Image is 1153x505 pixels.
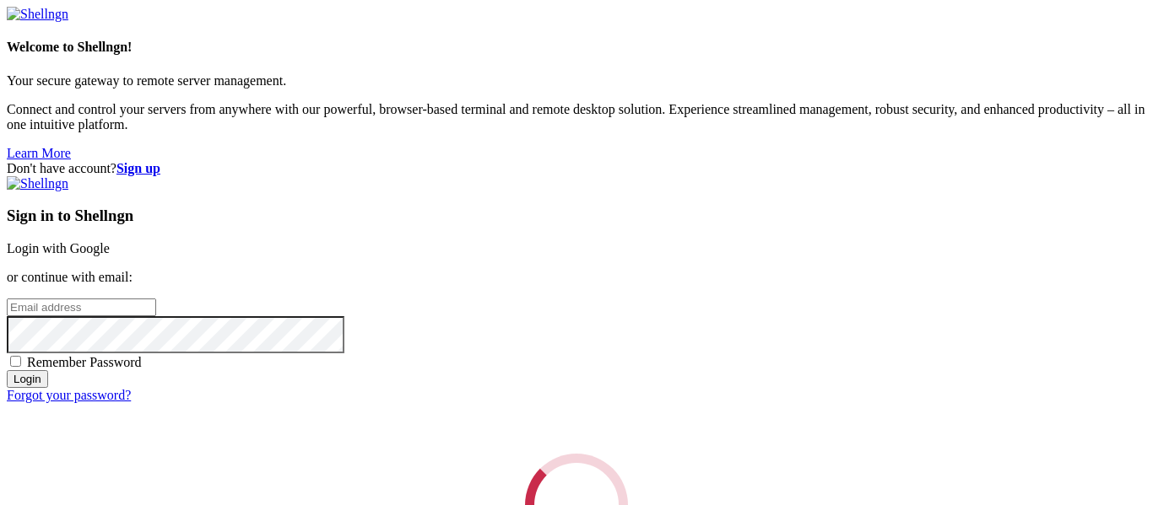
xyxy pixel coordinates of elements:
input: Remember Password [10,356,21,367]
a: Login with Google [7,241,110,255]
p: Your secure gateway to remote server management. [7,73,1146,89]
a: Learn More [7,146,71,160]
p: Connect and control your servers from anywhere with our powerful, browser-based terminal and remo... [7,102,1146,132]
input: Login [7,370,48,388]
a: Sign up [116,161,160,175]
div: Don't have account? [7,161,1146,176]
a: Forgot your password? [7,388,131,402]
h4: Welcome to Shellngn! [7,40,1146,55]
h3: Sign in to Shellngn [7,207,1146,225]
img: Shellngn [7,176,68,191]
input: Email address [7,298,156,316]
img: Shellngn [7,7,68,22]
span: Remember Password [27,355,142,369]
p: or continue with email: [7,270,1146,285]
